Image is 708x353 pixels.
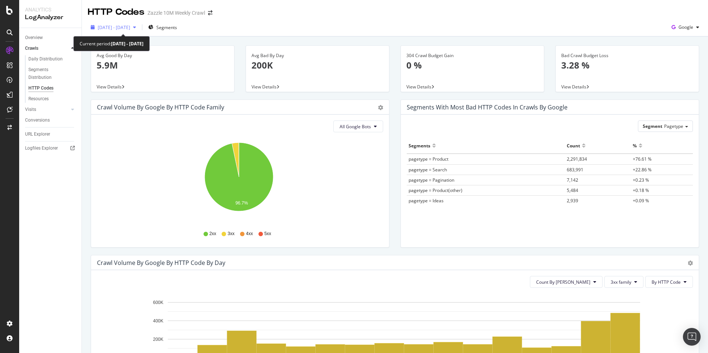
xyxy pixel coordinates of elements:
[28,66,76,81] a: Segments Distribution
[407,104,568,111] div: Segments with most bad HTTP codes in Crawls by google
[633,167,652,173] span: +22.86 %
[97,259,225,266] div: Crawl Volume by google by HTTP Code by Day
[156,24,177,31] span: Segments
[567,167,583,173] span: 683,991
[409,177,454,183] span: pagetype = Pagination
[25,45,69,52] a: Crawls
[28,84,76,92] a: HTTP Codes
[25,116,50,124] div: Conversions
[633,198,649,204] span: +0.09 %
[97,104,224,111] div: Crawl Volume by google by HTTP Code Family
[97,52,229,59] div: Avg Good By Day
[567,156,587,162] span: 2,291,834
[567,177,578,183] span: 7,142
[25,106,36,113] div: Visits
[111,41,143,47] b: [DATE] - [DATE]
[611,279,631,285] span: 3xx family
[645,276,693,288] button: By HTTP Code
[688,261,693,266] div: gear
[25,144,58,152] div: Logfiles Explorer
[28,55,63,63] div: Daily Distribution
[251,84,277,90] span: View Details
[28,84,53,92] div: HTTP Codes
[664,123,683,129] span: Pagetype
[567,140,580,151] div: Count
[633,156,652,162] span: +76.61 %
[235,201,248,206] text: 96.7%
[536,279,590,285] span: Count By Day
[88,6,145,18] div: HTTP Codes
[25,45,38,52] div: Crawls
[147,9,205,17] div: Zazzle 10M Weekly Crawl
[409,140,430,151] div: Segments
[604,276,643,288] button: 3xx family
[25,106,69,113] a: Visits
[669,21,702,33] button: Google
[145,21,180,33] button: Segments
[208,10,212,15] div: arrow-right-arrow-left
[153,337,163,342] text: 200K
[409,187,462,193] span: pagetype = Product(other)
[633,187,649,193] span: +0.18 %
[633,140,637,151] div: %
[333,120,383,132] button: All Google Bots
[98,24,130,31] span: [DATE] - [DATE]
[409,156,448,162] span: pagetype = Product
[25,13,76,22] div: LogAnalyzer
[409,167,447,173] span: pagetype = Search
[409,198,444,204] span: pagetype = Ideas
[228,231,235,237] span: 3xx
[88,21,139,33] button: [DATE] - [DATE]
[246,231,253,237] span: 4xx
[97,138,381,224] svg: A chart.
[561,84,586,90] span: View Details
[80,39,143,48] div: Current period:
[683,328,701,346] div: Open Intercom Messenger
[561,59,693,71] p: 3.28 %
[643,123,662,129] span: Segment
[561,52,693,59] div: Bad Crawl Budget Loss
[28,95,49,103] div: Resources
[530,276,603,288] button: Count By [PERSON_NAME]
[25,6,76,13] div: Analytics
[25,116,76,124] a: Conversions
[25,34,76,42] a: Overview
[406,52,538,59] div: 304 Crawl Budget Gain
[25,130,50,138] div: URL Explorer
[251,52,383,59] div: Avg Bad By Day
[340,123,371,130] span: All Google Bots
[678,24,693,30] span: Google
[28,66,69,81] div: Segments Distribution
[567,198,578,204] span: 2,939
[28,95,76,103] a: Resources
[153,300,163,305] text: 600K
[652,279,681,285] span: By HTTP Code
[153,318,163,324] text: 400K
[97,84,122,90] span: View Details
[251,59,383,71] p: 200K
[633,177,649,183] span: +0.23 %
[28,55,76,63] a: Daily Distribution
[25,130,76,138] a: URL Explorer
[406,59,538,71] p: 0 %
[378,105,383,110] div: gear
[97,59,229,71] p: 5.9M
[25,144,76,152] a: Logfiles Explorer
[264,231,271,237] span: 5xx
[25,34,43,42] div: Overview
[406,84,431,90] span: View Details
[209,231,216,237] span: 2xx
[567,187,578,193] span: 5,484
